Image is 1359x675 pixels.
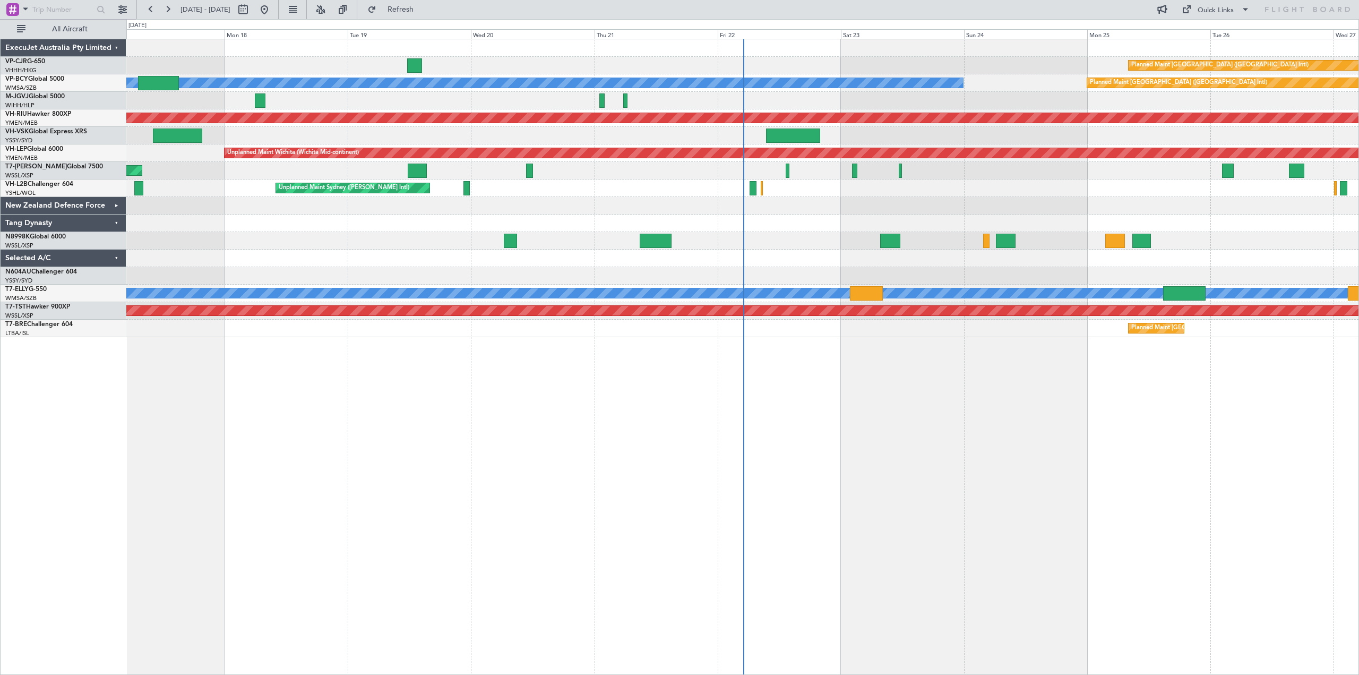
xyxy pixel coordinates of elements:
button: All Aircraft [12,21,115,38]
a: T7-[PERSON_NAME]Global 7500 [5,164,103,170]
a: VH-L2BChallenger 604 [5,181,73,187]
div: Planned Maint [GEOGRAPHIC_DATA] ([GEOGRAPHIC_DATA] Intl) [1131,57,1309,73]
a: M-JGVJGlobal 5000 [5,93,65,100]
span: T7-BRE [5,321,27,328]
input: Trip Number [32,2,93,18]
a: YSSY/SYD [5,136,32,144]
a: YMEN/MEB [5,119,38,127]
span: T7-TST [5,304,26,310]
div: Sun 17 [101,29,225,39]
div: Quick Links [1198,5,1234,16]
div: Sat 23 [841,29,964,39]
a: VP-BCYGlobal 5000 [5,76,64,82]
a: WMSA/SZB [5,84,37,92]
span: All Aircraft [28,25,112,33]
div: Mon 18 [225,29,348,39]
a: VHHH/HKG [5,66,37,74]
a: N8998KGlobal 6000 [5,234,66,240]
span: VH-L2B [5,181,28,187]
a: VP-CJRG-650 [5,58,45,65]
div: [DATE] [128,21,147,30]
span: VH-VSK [5,129,29,135]
a: T7-BREChallenger 604 [5,321,73,328]
div: Tue 19 [348,29,471,39]
div: Fri 22 [718,29,841,39]
a: VH-VSKGlobal Express XRS [5,129,87,135]
a: WMSA/SZB [5,294,37,302]
a: VH-RIUHawker 800XP [5,111,71,117]
button: Refresh [363,1,426,18]
span: N604AU [5,269,31,275]
a: YMEN/MEB [5,154,38,162]
a: T7-TSTHawker 900XP [5,304,70,310]
div: Unplanned Maint Wichita (Wichita Mid-continent) [227,145,359,161]
div: Mon 25 [1087,29,1210,39]
span: [DATE] - [DATE] [180,5,230,14]
div: Planned Maint [GEOGRAPHIC_DATA] ([GEOGRAPHIC_DATA]) [1131,320,1298,336]
span: VH-RIU [5,111,27,117]
a: WIHH/HLP [5,101,35,109]
div: Thu 21 [595,29,718,39]
div: Tue 26 [1210,29,1334,39]
a: VH-LEPGlobal 6000 [5,146,63,152]
span: VP-BCY [5,76,28,82]
a: LTBA/ISL [5,329,29,337]
span: VP-CJR [5,58,27,65]
a: T7-ELLYG-550 [5,286,47,293]
span: M-JGVJ [5,93,29,100]
div: Wed 20 [471,29,594,39]
span: T7-ELLY [5,286,29,293]
a: YSHL/WOL [5,189,36,197]
span: N8998K [5,234,30,240]
span: T7-[PERSON_NAME] [5,164,67,170]
span: Refresh [379,6,423,13]
span: VH-LEP [5,146,27,152]
div: Planned Maint [GEOGRAPHIC_DATA] ([GEOGRAPHIC_DATA] Intl) [1090,75,1267,91]
a: N604AUChallenger 604 [5,269,77,275]
a: WSSL/XSP [5,172,33,180]
a: YSSY/SYD [5,277,32,285]
a: WSSL/XSP [5,242,33,250]
div: Sun 24 [964,29,1087,39]
a: WSSL/XSP [5,312,33,320]
button: Quick Links [1176,1,1255,18]
div: Unplanned Maint Sydney ([PERSON_NAME] Intl) [279,180,409,196]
